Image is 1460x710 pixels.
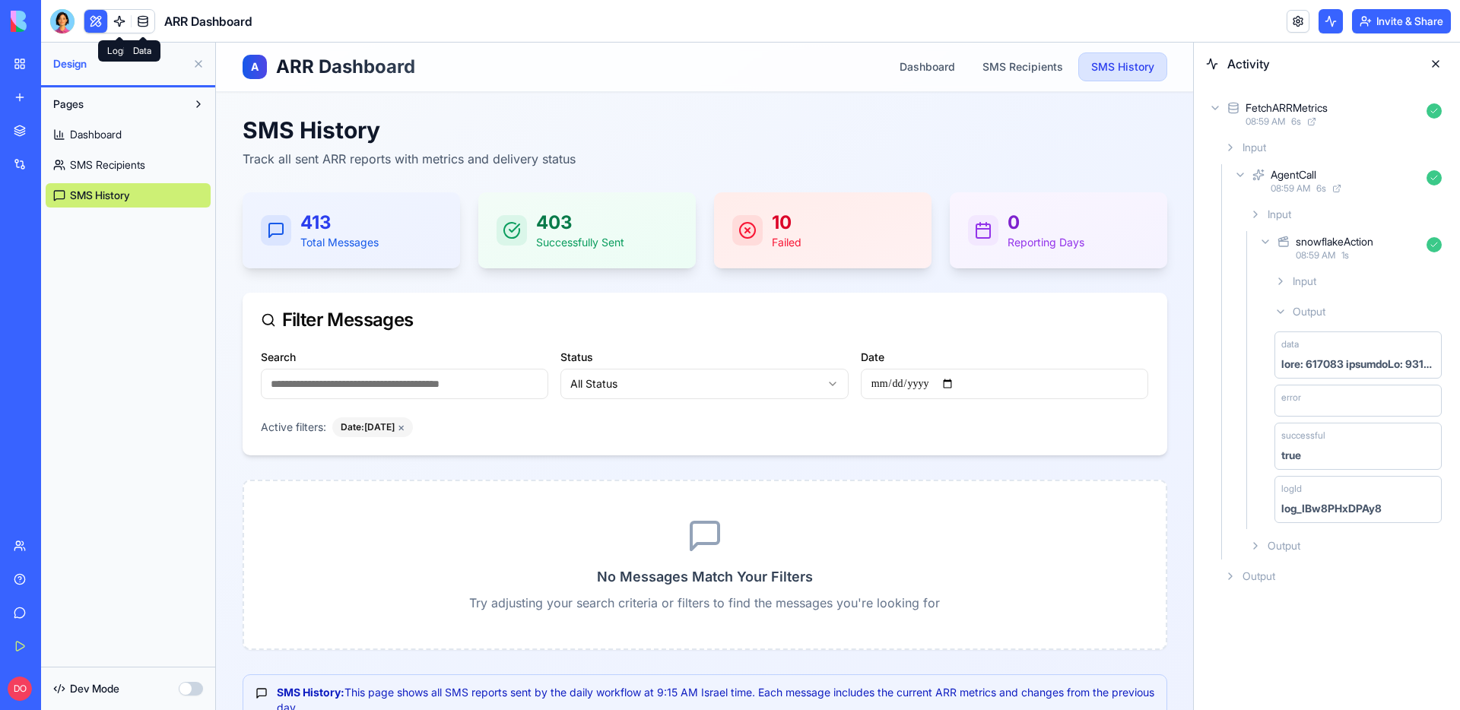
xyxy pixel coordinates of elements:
[46,153,211,177] a: SMS Recipients
[1268,538,1300,553] span: Output
[1293,274,1316,289] span: Input
[1268,207,1291,222] span: Input
[11,11,105,32] img: logo
[645,308,668,321] label: Date
[1243,569,1275,584] span: Output
[1352,9,1451,33] button: Invite & Share
[1271,167,1316,182] div: AgentCall
[344,308,377,321] label: Status
[46,122,211,147] a: Dashboard
[124,40,160,62] div: Data
[8,677,32,701] span: DO
[164,12,252,30] span: ARR Dashboard
[53,97,84,112] span: Pages
[1227,55,1414,73] span: Activity
[1281,338,1299,350] span: data
[556,168,586,192] div: 10
[70,127,122,142] span: Dashboard
[216,43,1193,710] iframe: To enrich screen reader interactions, please activate Accessibility in Grammarly extension settings
[1293,304,1325,319] span: Output
[65,524,913,545] h3: No Messages Match Your Filters
[320,192,408,208] div: Successfully Sent
[182,377,189,392] button: ×
[1243,140,1266,155] span: Input
[53,56,186,71] span: Design
[1271,182,1310,195] span: 08:59 AM
[70,681,119,696] span: Dev Mode
[45,268,933,287] div: Filter Messages
[1281,483,1302,495] span: logId
[1316,182,1326,195] span: 6 s
[1281,357,1435,372] div: lore: 617083 ipsumdoLo: 9310978384775 sita: - - 28 - 77674.89 - 513.35 consect: Adipiscin elitsed...
[1281,448,1301,463] div: true
[70,157,145,173] span: SMS Recipients
[1281,501,1382,516] div: log_IBw8PHxDPAy8
[1281,391,1301,404] span: error
[45,377,110,392] span: Active filters:
[1296,249,1335,261] span: 08:59 AM
[46,92,186,116] button: Pages
[46,183,211,208] a: SMS History
[70,188,130,203] span: SMS History
[792,168,868,192] div: 0
[792,192,868,208] div: Reporting Days
[1281,429,1325,442] span: successful
[1291,116,1301,128] span: 6 s
[45,308,80,321] label: Search
[1246,100,1328,116] div: FetchARRMetrics
[61,643,129,656] strong: SMS History:
[65,551,913,569] p: Try adjusting your search criteria or filters to find the messages you're looking for
[116,375,197,395] div: Date: [DATE]
[98,40,139,62] div: Logic
[320,168,408,192] div: 403
[40,642,938,673] div: This page shows all SMS reports sent by the daily workflow at 9:15 AM Israel time. Each message i...
[556,192,586,208] div: Failed
[1296,234,1373,249] div: snowflakeAction
[1246,116,1285,128] span: 08:59 AM
[1341,249,1349,261] span: 1 s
